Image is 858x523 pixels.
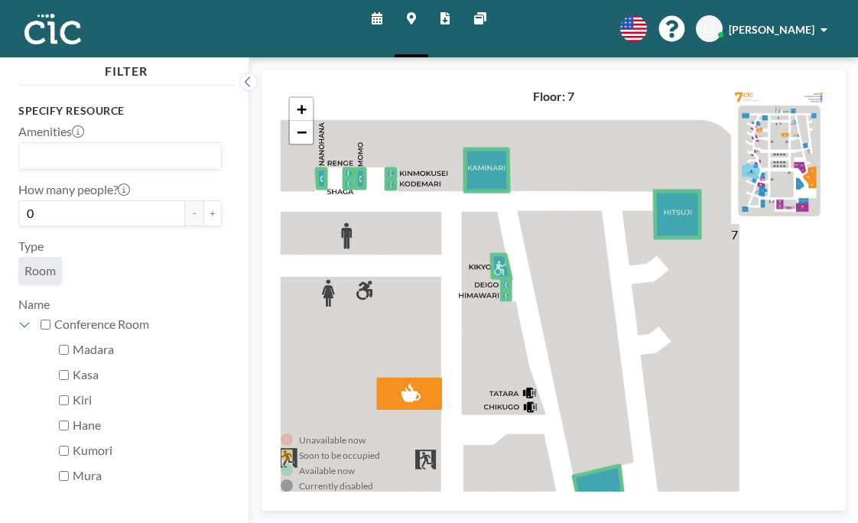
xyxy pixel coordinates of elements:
h3: Specify resource [18,104,222,118]
label: Hane [73,417,222,433]
span: ES [704,22,716,36]
label: How many people? [18,182,130,197]
img: e756fe08e05d43b3754d147caf3627ee.png [731,89,827,224]
label: Kasa [73,367,222,382]
label: Kumori [73,443,222,458]
div: Unavailable now [299,434,366,446]
div: Search for option [19,143,221,169]
span: [PERSON_NAME] [729,23,814,36]
label: 7 [731,227,738,242]
button: + [203,200,222,226]
button: - [185,200,203,226]
label: Name [18,297,50,311]
a: Zoom in [290,98,313,121]
h4: FILTER [18,57,234,79]
label: Amenities [18,124,84,139]
span: + [297,99,307,119]
label: Kiri [73,392,222,408]
label: Conference Room [54,317,222,332]
h4: Floor: 7 [533,89,574,104]
label: Mura [73,468,222,483]
span: − [297,122,307,141]
div: Soon to be occupied [299,450,380,461]
label: Type [18,239,44,254]
div: Currently disabled [299,480,373,492]
span: Room [24,263,56,278]
input: Search for option [21,146,213,166]
img: organization-logo [24,14,81,44]
label: Madara [73,342,222,357]
div: Available now [299,465,355,476]
a: Zoom out [290,121,313,144]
